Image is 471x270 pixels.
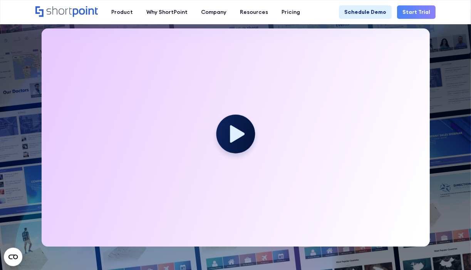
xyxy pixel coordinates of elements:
a: Resources [233,5,275,19]
a: Why ShortPoint [140,5,194,19]
a: Start Trial [397,5,436,19]
a: Home [35,6,98,18]
div: Product [111,8,133,16]
div: Resources [240,8,268,16]
a: Schedule Demo [339,5,392,19]
div: Company [201,8,226,16]
div: Why ShortPoint [146,8,188,16]
div: Pricing [282,8,300,16]
button: Open CMP widget [4,248,22,266]
a: Product [105,5,140,19]
a: Pricing [275,5,307,19]
a: Company [194,5,233,19]
iframe: Chat Widget [432,233,471,270]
